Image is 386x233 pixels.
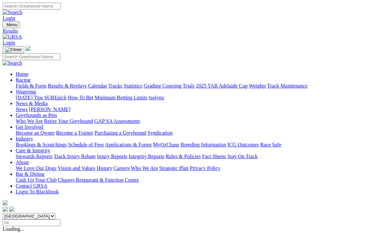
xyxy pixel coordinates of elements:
[3,60,22,66] img: Search
[16,159,29,165] a: About
[3,9,22,15] img: Search
[9,207,14,212] img: twitter.svg
[44,95,66,100] a: SUREpick
[249,83,266,89] a: Weights
[131,165,158,171] a: Who We Are
[153,142,179,147] a: MyOzChase
[68,142,104,147] a: Schedule of Fees
[144,83,161,89] a: Grading
[16,154,383,159] div: Care & Integrity
[16,165,56,171] a: We Love Our Dogs
[16,107,27,112] a: News
[16,101,48,106] a: News & Media
[68,95,94,100] a: How To Bet
[260,142,281,147] a: Race Safe
[16,83,46,89] a: Fields & Form
[58,165,95,171] a: Vision and Values
[16,83,383,89] div: Racing
[29,107,70,112] a: [PERSON_NAME]
[16,118,43,124] a: Who We Are
[48,83,87,89] a: Results & Replays
[95,95,147,100] a: Minimum Betting Limits
[16,77,30,83] a: Racing
[16,177,57,183] a: Cash Up Your Club
[3,15,15,21] a: Login
[3,40,15,45] a: Login
[3,226,24,232] span: Loading...
[58,177,139,183] a: Chasers Restaurant & Function Centre
[96,165,112,171] a: History
[16,136,33,141] a: Industry
[114,165,130,171] a: Careers
[16,118,383,124] div: Greyhounds as Pets
[227,142,259,147] a: ICG Outcomes
[54,154,96,159] a: Track Injury Rebate
[3,200,8,205] img: logo-grsa-white.png
[124,83,143,89] a: Statistics
[16,71,28,77] a: Home
[16,148,50,153] a: Care & Integrity
[267,83,307,89] a: Track Maintenance
[148,130,172,136] a: Syndication
[190,165,220,171] a: Privacy Policy
[26,46,31,51] img: logo-grsa-white.png
[183,83,195,89] a: Trials
[3,53,61,60] input: Search
[16,95,383,101] div: Wagering
[56,130,93,136] a: Become a Trainer
[95,130,146,136] a: Purchasing a Greyhound
[16,183,47,189] a: Contact GRSA
[88,83,107,89] a: Calendar
[3,34,22,40] img: GRSA
[3,3,61,9] input: Search
[16,124,43,130] a: Get Involved
[3,219,61,226] input: Select date
[3,46,24,53] button: Toggle navigation
[227,154,257,159] a: Stay On Track
[181,142,226,147] a: Breeding Information
[5,47,22,52] img: Close
[16,112,57,118] a: Greyhounds as Pets
[129,154,164,159] a: Integrity Reports
[159,165,188,171] a: Strategic Plan
[16,171,44,177] a: Bar & Dining
[95,118,140,124] a: GAP SA Assessments
[16,130,383,136] div: Get Involved
[16,95,43,100] a: [DATE] Tips
[3,28,383,34] a: Results
[16,107,383,112] div: News & Media
[97,154,127,159] a: Injury Reports
[105,142,152,147] a: Applications & Forms
[162,83,182,89] a: Coursing
[149,95,164,100] a: Isolynx
[16,142,383,148] div: Industry
[196,83,248,89] a: 2025 TAB Adelaide Cup
[16,165,383,171] div: About
[108,83,122,89] a: Tracks
[16,142,67,147] a: Bookings & Scratchings
[16,154,52,159] a: Stewards Reports
[202,154,226,159] a: Fact Sheets
[16,89,36,94] a: Wagering
[166,154,201,159] a: Rules & Policies
[3,21,20,28] button: Toggle navigation
[7,22,17,27] span: Menu
[44,118,93,124] a: Retire Your Greyhound
[3,207,8,212] img: facebook.svg
[16,189,59,194] a: Login To Blackbook
[16,130,55,136] a: Become an Owner
[16,177,383,183] div: Bar & Dining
